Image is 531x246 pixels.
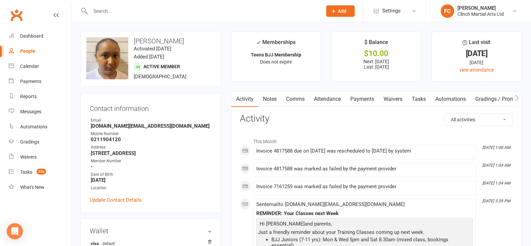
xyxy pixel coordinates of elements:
div: Messages [20,109,41,114]
p: Next: [DATE] Last: [DATE] [338,59,415,70]
p: Hi [PERSON_NAME] [258,220,471,230]
div: Dashboard [20,33,43,39]
div: What's New [20,184,44,190]
time: Activated [DATE] [134,46,171,52]
i: [DATE] 1:04 AM [482,163,510,168]
div: People [20,48,35,54]
div: Mobile Number [91,131,212,137]
button: Add [326,5,355,17]
a: Activity [231,91,258,107]
img: image1738956540.png [86,37,128,79]
a: Automations [431,91,471,107]
a: Tasks 356 [9,165,71,180]
span: Settings [382,3,401,18]
a: Payments [346,91,379,107]
a: Calendar [9,59,71,74]
a: Waivers [9,150,71,165]
h3: Wallet [90,227,212,235]
a: Waivers [379,91,407,107]
div: Invoice 4817588 was marked as failed by the payment provider [256,166,473,172]
i: [DATE] 1:08 AM [482,145,510,150]
span: [DEMOGRAPHIC_DATA] [134,74,186,80]
div: Reports [20,94,37,99]
div: Email [91,117,212,124]
a: What's New [9,180,71,195]
div: $ Balance [364,38,388,50]
strong: [DATE] [91,177,212,183]
a: Messages [9,104,71,119]
a: view attendance [459,67,494,73]
a: People [9,44,71,59]
div: Location [91,185,212,191]
div: Date of Birth [91,171,212,178]
strong: [STREET_ADDRESS] [91,150,212,156]
div: Gradings [20,139,39,145]
div: FC [441,4,454,18]
div: Waivers [20,154,37,160]
div: Calendar [20,64,39,69]
span: 356 [37,169,46,174]
time: Added [DATE] [134,54,164,60]
i: [DATE] 3:39 PM [482,199,510,203]
a: Update Contact Details [90,196,142,204]
strong: Teens BJJ Membership [251,52,301,57]
div: REMINDER: Your Classes next Week [256,211,473,216]
strong: [DOMAIN_NAME][EMAIL_ADDRESS][DOMAIN_NAME] [91,123,212,129]
a: Dashboard [9,29,71,44]
h3: Activity [240,114,513,124]
div: Address [91,144,212,151]
div: [DATE] [438,50,515,57]
a: Automations [9,119,71,134]
li: This Month [240,134,513,145]
a: Payments [9,74,71,89]
strong: visa [91,241,209,246]
div: Automations [20,124,47,129]
span: Add [338,8,346,14]
div: Open Intercom Messenger [7,223,23,239]
i: [DATE] 1:04 AM [482,181,510,186]
div: Tasks [20,169,32,175]
h3: [PERSON_NAME] [86,37,215,45]
div: [PERSON_NAME] [457,5,504,11]
div: Invoice 7161259 was marked as failed by the payment provider [256,184,473,190]
span: and parents, [305,221,332,227]
span: Does not expire [260,59,292,65]
a: Attendance [309,91,346,107]
h3: Contact information [90,102,212,112]
a: Notes [258,91,281,107]
span: Sent email to [DOMAIN_NAME][EMAIL_ADDRESS][DOMAIN_NAME] [256,201,405,207]
span: default [100,241,117,246]
a: Reports [9,89,71,104]
strong: - [91,164,212,170]
strong: 0211904120 [91,136,212,142]
div: [DATE] [438,59,515,66]
div: Invoice 4817588 due on [DATE] was rescheduled to [DATE] by system [256,148,473,154]
span: Active member [143,64,180,69]
div: Clinch Martial Arts Ltd [457,11,504,17]
a: Gradings [9,134,71,150]
i: ✓ [256,39,261,46]
div: Memberships [256,38,296,50]
a: Clubworx [8,7,25,24]
div: Last visit [462,38,490,50]
div: Member Number [91,158,212,164]
a: Comms [281,91,309,107]
div: $10.00 [338,50,415,57]
div: Payments [20,79,41,84]
input: Search... [88,6,317,16]
a: Tasks [407,91,431,107]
